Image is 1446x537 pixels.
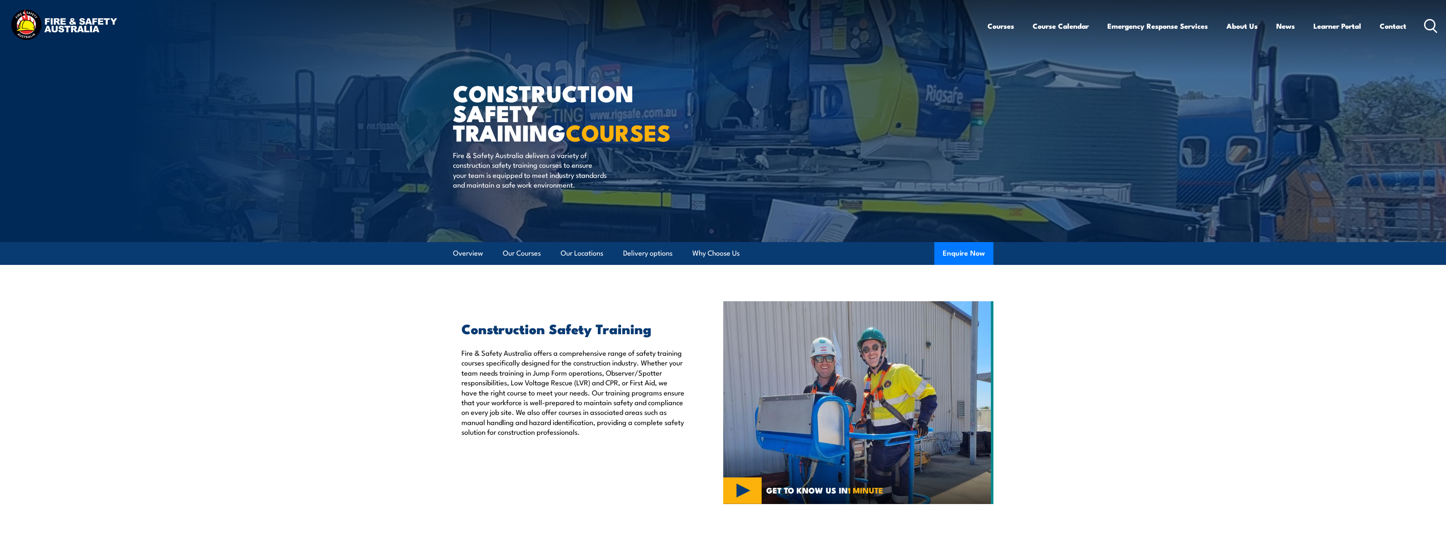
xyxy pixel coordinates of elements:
[1107,15,1208,37] a: Emergency Response Services
[766,486,883,494] span: GET TO KNOW US IN
[503,242,541,264] a: Our Courses
[1313,15,1361,37] a: Learner Portal
[988,15,1014,37] a: Courses
[723,301,993,504] img: CONSTRUCTION SAFETY TRAINING COURSES
[848,484,883,496] strong: 1 MINUTE
[453,242,483,264] a: Overview
[1226,15,1258,37] a: About Us
[623,242,673,264] a: Delivery options
[692,242,740,264] a: Why Choose Us
[1380,15,1406,37] a: Contact
[461,348,684,437] p: Fire & Safety Australia offers a comprehensive range of safety training courses specifically desi...
[461,322,684,334] h2: Construction Safety Training
[934,242,993,265] button: Enquire Now
[1276,15,1295,37] a: News
[1033,15,1089,37] a: Course Calendar
[561,242,603,264] a: Our Locations
[453,150,607,190] p: Fire & Safety Australia delivers a variety of construction safety training courses to ensure your...
[566,114,671,149] strong: COURSES
[453,83,662,142] h1: CONSTRUCTION SAFETY TRAINING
